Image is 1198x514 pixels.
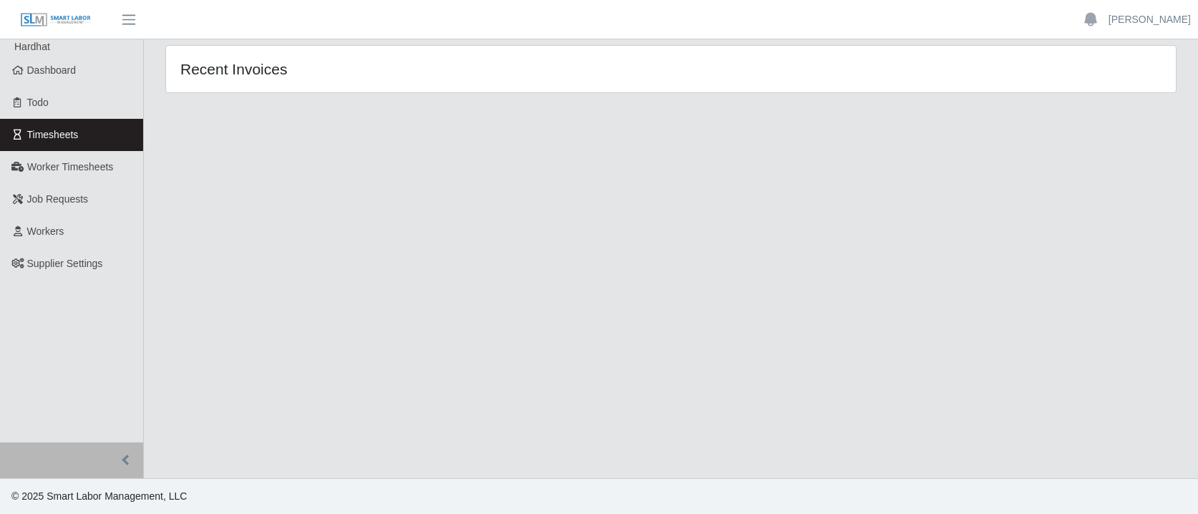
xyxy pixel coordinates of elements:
span: © 2025 Smart Labor Management, LLC [11,490,187,502]
span: Dashboard [27,64,77,76]
span: Workers [27,226,64,237]
a: [PERSON_NAME] [1109,12,1191,27]
span: Timesheets [27,129,79,140]
img: SLM Logo [20,12,92,28]
span: Todo [27,97,49,108]
span: Job Requests [27,193,89,205]
span: Hardhat [14,41,50,52]
h4: Recent Invoices [180,60,577,78]
span: Worker Timesheets [27,161,113,173]
span: Supplier Settings [27,258,103,269]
